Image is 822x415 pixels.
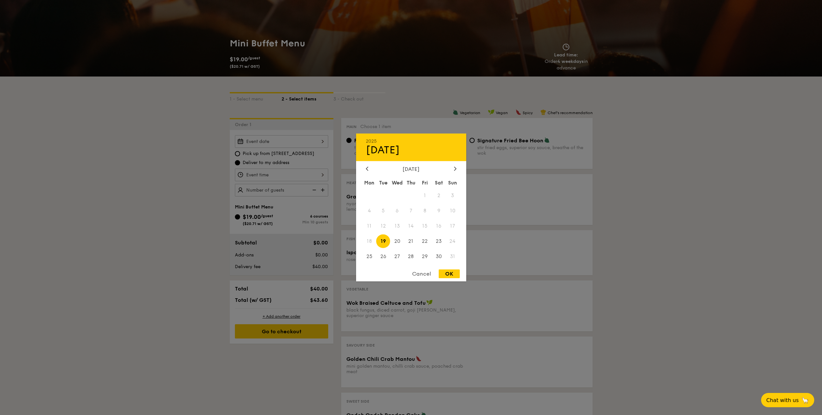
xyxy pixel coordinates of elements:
span: 24 [446,234,460,248]
span: 2 [432,189,446,203]
span: 4 [363,204,376,218]
span: 25 [363,249,376,263]
span: 13 [390,219,404,233]
span: 22 [418,234,432,248]
span: 8 [418,204,432,218]
span: 28 [404,249,418,263]
div: Sat [432,177,446,189]
span: 29 [418,249,432,263]
div: Cancel [406,269,437,278]
span: 26 [376,249,390,263]
div: Tue [376,177,390,189]
span: 14 [404,219,418,233]
span: 5 [376,204,390,218]
div: Wed [390,177,404,189]
div: [DATE] [366,144,457,156]
span: 7 [404,204,418,218]
span: 19 [376,234,390,248]
span: 3 [446,189,460,203]
span: 9 [432,204,446,218]
span: 10 [446,204,460,218]
span: 🦙 [801,397,809,404]
div: [DATE] [366,166,457,172]
span: 6 [390,204,404,218]
div: Mon [363,177,376,189]
button: Chat with us🦙 [761,393,814,407]
span: 1 [418,189,432,203]
div: OK [439,269,460,278]
span: 16 [432,219,446,233]
span: 27 [390,249,404,263]
span: 20 [390,234,404,248]
span: 12 [376,219,390,233]
span: 11 [363,219,376,233]
span: 21 [404,234,418,248]
span: 31 [446,249,460,263]
span: Chat with us [766,397,799,403]
span: 23 [432,234,446,248]
div: Thu [404,177,418,189]
div: 2025 [366,138,457,144]
span: 30 [432,249,446,263]
div: Sun [446,177,460,189]
span: 18 [363,234,376,248]
span: 15 [418,219,432,233]
span: 17 [446,219,460,233]
div: Fri [418,177,432,189]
